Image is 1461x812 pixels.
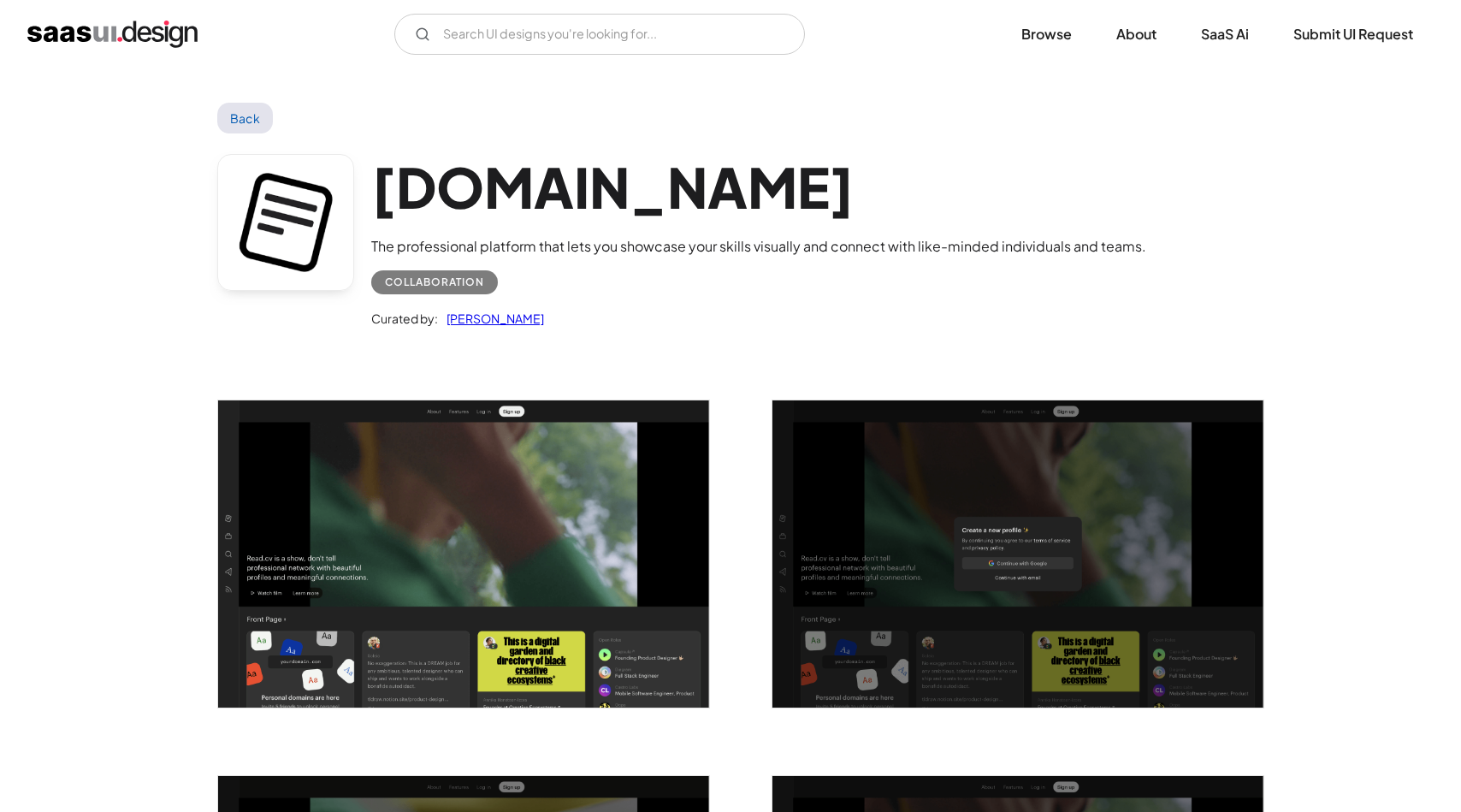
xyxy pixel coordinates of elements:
a: About [1096,15,1177,53]
a: Browse [1001,15,1092,53]
a: open lightbox [772,400,1263,708]
div: Collaboration [385,272,484,293]
a: [PERSON_NAME] [438,308,544,329]
a: SaaS Ai [1180,15,1269,53]
a: home [27,21,198,48]
div: Curated by: [371,308,438,329]
a: Back [217,103,273,133]
div: The professional platform that lets you showcase your skills visually and connect with like-minde... [371,236,1146,257]
h1: [DOMAIN_NAME] [371,154,1146,220]
a: Submit UI Request [1273,15,1434,53]
img: 6435211eef8d347e99d5e379_Read.cv%20Signup%20Modal%20Screen.png [772,400,1263,708]
a: open lightbox [218,400,709,708]
img: 64352115c8a03328766ae6bd_Read.cv%20Home%20Screen.png [218,400,709,708]
input: Search UI designs you're looking for... [394,14,805,55]
form: Email Form [394,14,805,55]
